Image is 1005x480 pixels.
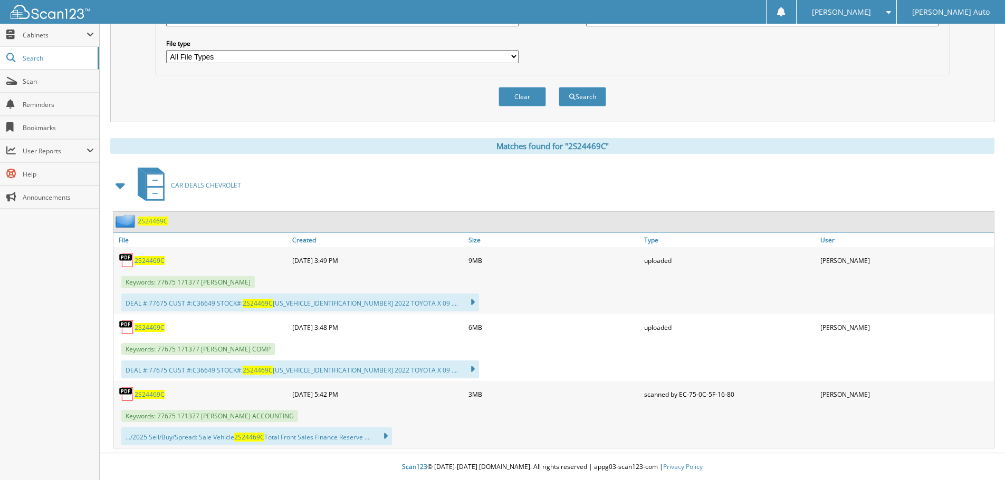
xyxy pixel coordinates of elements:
a: File [113,233,290,247]
span: User Reports [23,146,87,155]
span: Bookmarks [23,123,94,132]
div: 9MB [466,250,642,271]
img: scan123-logo-white.svg [11,5,90,19]
div: [DATE] 5:42 PM [290,384,466,405]
div: .../2025 Sell/Buy/Spread: Sale Vehicle Total Front Sales Finance Reserve .... [121,427,392,445]
span: 2S24469C [243,299,273,308]
img: PDF.png [119,386,135,402]
div: [PERSON_NAME] [818,384,994,405]
button: Search [559,87,606,106]
a: 2S24469C [135,323,165,332]
div: 3MB [466,384,642,405]
div: uploaded [642,317,818,338]
div: [PERSON_NAME] [818,317,994,338]
div: scanned by EC-75-0C-5F-16-80 [642,384,818,405]
a: CAR DEALS CHEVROLET [131,164,241,206]
span: Keywords: 77675 171377 [PERSON_NAME] ACCOUNTING [121,410,298,422]
span: Scan123 [402,462,427,471]
div: [DATE] 3:49 PM [290,250,466,271]
a: Type [642,233,818,247]
img: PDF.png [119,319,135,335]
span: CAR DEALS CHEVROLET [171,181,241,190]
a: User [818,233,994,247]
div: DEAL #:77675 CUST #:C36649 STOCK#: [US_VEHICLE_IDENTIFICATION_NUMBER] 2022 TOYOTA X 09 .... [121,360,479,378]
span: Cabinets [23,31,87,40]
div: DEAL #:77675 CUST #:C36649 STOCK#: [US_VEHICLE_IDENTIFICATION_NUMBER] 2022 TOYOTA X 09 .... [121,293,479,311]
div: © [DATE]-[DATE] [DOMAIN_NAME]. All rights reserved | appg03-scan123-com | [100,454,1005,480]
div: [PERSON_NAME] [818,250,994,271]
span: 2S24469C [243,366,273,375]
div: 6MB [466,317,642,338]
img: PDF.png [119,252,135,268]
span: Help [23,170,94,179]
img: folder2.png [116,214,138,228]
a: Privacy Policy [663,462,703,471]
iframe: Chat Widget [952,429,1005,480]
a: 2S24469C [135,256,165,265]
span: Reminders [23,100,94,109]
span: Scan [23,77,94,86]
span: [PERSON_NAME] [812,9,871,15]
a: Size [466,233,642,247]
span: 2S24469C [234,433,264,442]
label: File type [166,39,519,48]
div: [DATE] 3:48 PM [290,317,466,338]
span: Keywords: 77675 171377 [PERSON_NAME] [121,276,255,288]
a: 2S24469C [138,217,168,226]
button: Clear [499,87,546,106]
div: uploaded [642,250,818,271]
span: Search [23,54,92,63]
span: [PERSON_NAME] Auto [912,9,990,15]
span: Keywords: 77675 171377 [PERSON_NAME] COMP [121,343,275,355]
div: Matches found for "2S24469C" [110,138,994,154]
a: 2S24469C [135,390,165,399]
a: Created [290,233,466,247]
span: Announcements [23,193,94,202]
